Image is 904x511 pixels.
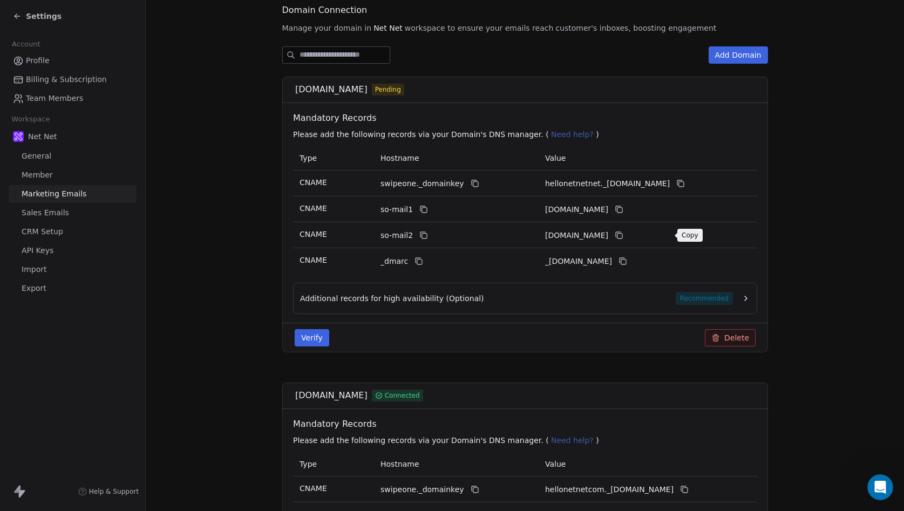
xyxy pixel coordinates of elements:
[17,189,168,210] div: For detailed guides, check out our documentation:
[46,87,107,94] b: [PERSON_NAME]
[380,178,464,189] span: swipeone._domainkey
[22,151,51,162] span: General
[22,264,46,275] span: Import
[17,242,168,263] div: I will get back to you for other questions shortly.
[705,329,756,346] button: Delete
[682,231,698,240] p: Copy
[17,152,168,184] div: You can find video tutorials on how to configure SwipeOne here:
[555,23,716,33] span: customer's inboxes, boosting engagement
[7,4,28,25] button: go back
[293,129,762,140] p: Please add the following records via your Domain's DNS manager. ( )
[300,230,327,239] span: CNAME
[300,153,368,164] p: Type
[9,108,177,270] div: Hi [PERSON_NAME], Greetings from Swipe One and thank you for reaching out!You can find video tuto...
[545,484,674,495] span: hellonetnetcom._domainkey.swipeone.email
[380,460,419,468] span: Hostname
[77,201,161,209] a: [URL][DOMAIN_NAME]
[380,230,413,241] span: so-mail2
[52,5,65,13] h1: Fin
[22,226,63,237] span: CRM Setup
[9,368,207,445] div: Fin says…
[22,188,86,200] span: Marketing Emails
[26,74,107,85] span: Billing & Subscription
[52,13,134,24] p: The team can also help
[300,178,327,187] span: CNAME
[545,460,566,468] span: Value
[22,245,53,256] span: API Keys
[26,11,62,22] span: Settings
[13,11,62,22] a: Settings
[300,484,327,493] span: CNAME
[373,23,403,33] span: Net Net
[22,169,53,181] span: Member
[22,283,46,294] span: Export
[9,166,137,184] a: Member
[9,280,137,297] a: Export
[9,84,207,108] div: Harinder says…
[293,418,762,431] span: Mandatory Records
[545,178,670,189] span: hellonetnetnet._domainkey.swipeone.email
[46,86,184,96] div: joined the conversation
[300,204,327,213] span: CNAME
[89,487,139,496] span: Help & Support
[17,216,168,237] div: Here is our Custom GPT lin k
[675,292,732,305] span: Recommended
[32,85,43,96] img: Profile image for Harinder
[31,6,48,23] img: Profile image for Fin
[17,300,168,353] div: Following up on your question about lifetime deals- We appreciate your interest in Swipe One. How...
[26,93,83,104] span: Team Members
[20,379,148,392] div: Rate your conversation
[9,204,137,222] a: Sales Emails
[22,207,69,219] span: Sales Emails
[380,484,464,495] span: swipeone._domainkey
[545,154,566,162] span: Value
[300,292,750,305] button: Additional records for high availability (Optional)Recommended
[7,111,55,127] span: Workspace
[545,230,608,241] span: hellonetnetnet2.swipeone.email
[9,294,207,368] div: Harinder says…
[7,36,45,52] span: Account
[380,154,419,162] span: Hostname
[300,293,484,304] span: Additional records for high availability (Optional)
[545,204,608,215] span: hellonetnetnet1.swipeone.email
[9,261,137,278] a: Import
[17,115,168,147] div: Hi [PERSON_NAME], Greetings from Swipe One and thank you for reaching out!
[9,242,137,260] a: API Keys
[9,294,177,359] div: Following up on your question about lifetime deals- We appreciate your interest in Swipe One. How...
[551,130,594,139] span: Need help?
[867,474,893,500] iframe: Intercom live chat
[17,163,136,183] a: [URL][DOMAIN_NAME]
[293,112,762,125] span: Mandatory Records
[380,204,413,215] span: so-mail1
[9,108,207,278] div: Harinder says…
[551,436,594,445] span: Need help?
[169,4,189,25] button: Home
[293,435,762,446] p: Please add the following records via your Domain's DNS manager. ( )
[282,23,372,33] span: Manage your domain in
[295,329,329,346] button: Verify
[545,256,612,267] span: _dmarc.swipeone.email
[9,52,137,70] a: Profile
[13,131,24,142] img: NetNet_Logo-300dpi.png
[9,90,137,107] a: Team Members
[78,487,139,496] a: Help & Support
[9,223,137,241] a: CRM Setup
[295,389,368,402] span: [DOMAIN_NAME]
[375,85,400,94] span: Pending
[9,185,137,203] a: Marketing Emails
[300,459,368,470] p: Type
[9,147,137,165] a: General
[9,279,207,294] div: [DATE]
[405,23,554,33] span: workspace to ensure your emails reach
[709,46,768,64] button: Add Domain
[295,83,368,96] span: [DOMAIN_NAME]
[9,71,137,88] a: Billing & Subscription
[380,256,408,267] span: _dmarc
[189,4,209,24] div: Close
[9,69,207,84] div: [DATE]
[26,55,50,66] span: Profile
[300,256,327,264] span: CNAME
[384,391,419,400] span: Connected
[282,4,368,17] span: Domain Connection
[28,131,57,142] span: Net Net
